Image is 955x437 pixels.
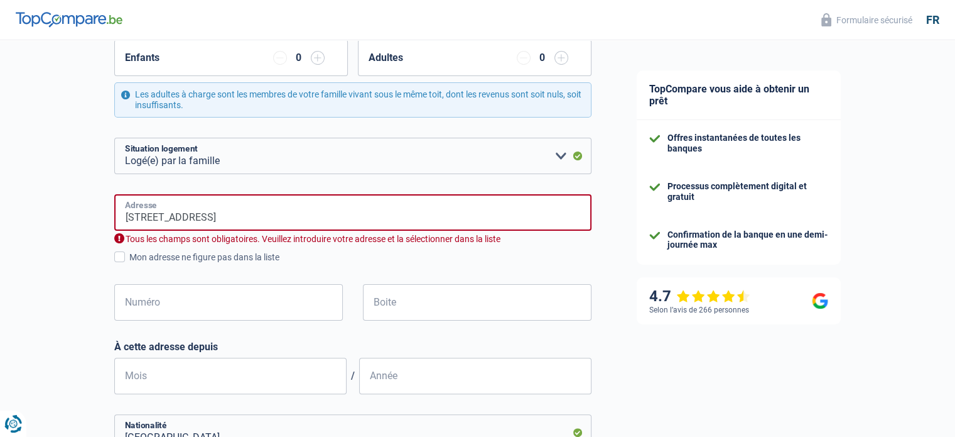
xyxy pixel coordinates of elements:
div: Tous les champs sont obligatoires. Veuillez introduire votre adresse et la sélectionner dans la l... [114,233,591,245]
input: Sélectionnez votre adresse dans la barre de recherche [114,194,591,231]
img: TopCompare Logo [16,12,122,27]
div: Processus complètement digital et gratuit [667,181,828,202]
div: Les adultes à charge sont les membres de votre famille vivant sous le même toit, dont les revenus... [114,82,591,118]
div: fr [926,13,939,27]
span: / [347,370,359,382]
div: Selon l’avis de 266 personnes [649,306,749,314]
label: Enfants [125,53,159,63]
label: Adultes [369,53,403,63]
div: 4.7 [649,287,750,306]
input: AAAA [359,358,591,394]
div: 0 [293,53,305,63]
div: 0 [537,53,548,63]
button: Formulaire sécurisé [814,9,920,30]
div: Mon adresse ne figure pas dans la liste [129,251,591,264]
div: Offres instantanées de toutes les banques [667,133,828,154]
label: À cette adresse depuis [114,341,591,353]
div: TopCompare vous aide à obtenir un prêt [637,70,841,120]
div: Confirmation de la banque en une demi-journée max [667,230,828,251]
input: MM [114,358,347,394]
